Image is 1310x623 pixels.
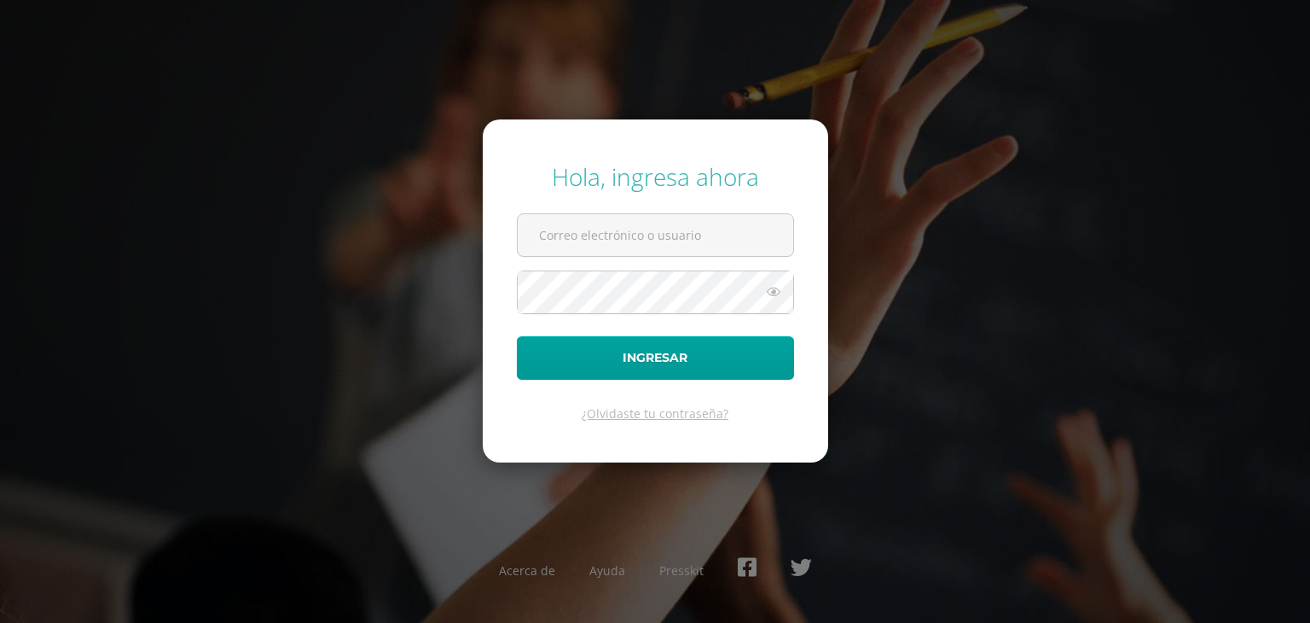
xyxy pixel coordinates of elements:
a: ¿Olvidaste tu contraseña? [582,405,728,422]
input: Correo electrónico o usuario [518,214,793,256]
button: Ingresar [517,336,794,380]
a: Ayuda [589,562,625,579]
a: Presskit [659,562,704,579]
div: Hola, ingresa ahora [517,160,794,193]
a: Acerca de [499,562,555,579]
